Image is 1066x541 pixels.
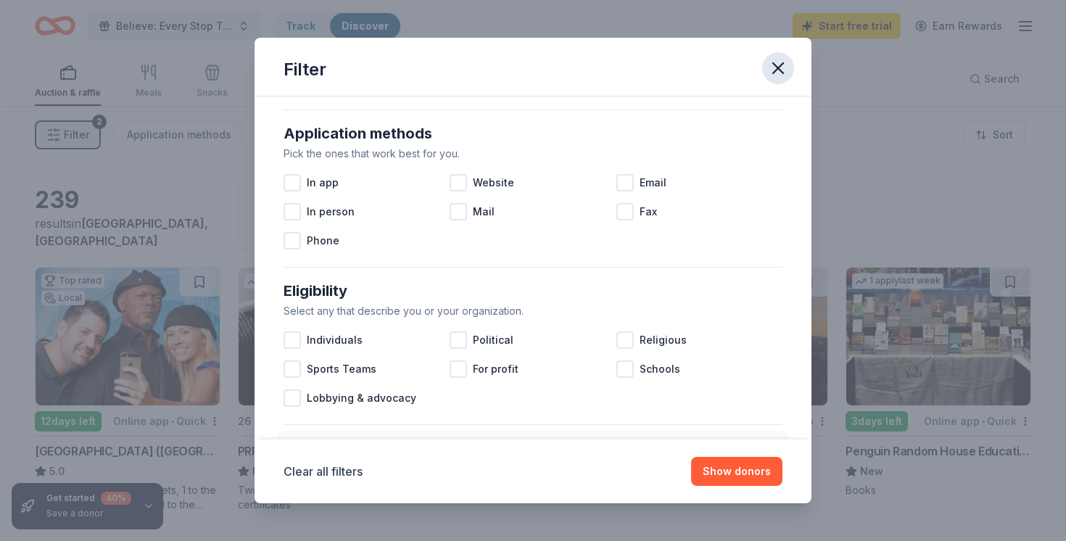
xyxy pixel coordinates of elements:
span: Website [473,174,514,191]
span: Political [473,331,513,349]
span: Mail [473,203,495,220]
button: Clear all filters [284,463,363,480]
span: Fax [640,203,657,220]
button: Show donors [691,457,782,486]
span: In person [307,203,355,220]
div: Application methods [284,122,782,145]
span: Schools [640,360,680,378]
div: Eligibility [284,279,782,302]
span: Religious [640,331,687,349]
span: For profit [473,360,518,378]
span: Individuals [307,331,363,349]
span: Email [640,174,666,191]
div: Select any that describe you or your organization. [284,302,782,320]
span: Lobbying & advocacy [307,389,416,407]
div: Pick the ones that work best for you. [284,145,782,162]
span: Sports Teams [307,360,376,378]
div: Filter [284,58,326,81]
span: Phone [307,232,339,249]
span: In app [307,174,339,191]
